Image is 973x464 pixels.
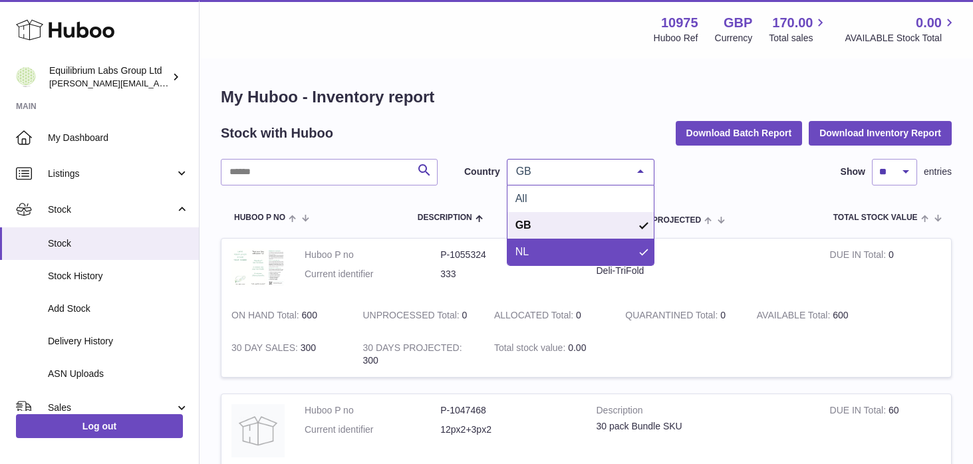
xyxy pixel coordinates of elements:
[661,14,698,32] strong: 10975
[494,342,568,356] strong: Total stock value
[440,404,576,417] dd: P-1047468
[49,78,267,88] span: [PERSON_NAME][EMAIL_ADDRESS][DOMAIN_NAME]
[747,299,878,332] td: 600
[305,249,440,261] dt: Huboo P no
[48,402,175,414] span: Sales
[221,299,352,332] td: 600
[464,166,500,178] label: Country
[221,86,952,108] h1: My Huboo - Inventory report
[49,64,169,90] div: Equilibrium Labs Group Ltd
[440,423,576,436] dd: 12px2+3px2
[221,332,352,377] td: 300
[715,32,753,45] div: Currency
[221,124,333,142] h2: Stock with Huboo
[769,14,828,45] a: 170.00 Total sales
[568,342,586,353] span: 0.00
[494,310,576,324] strong: ALLOCATED Total
[48,203,175,216] span: Stock
[769,32,828,45] span: Total sales
[916,14,942,32] span: 0.00
[809,121,952,145] button: Download Inventory Report
[625,310,720,324] strong: QUARANTINED Total
[597,265,810,277] div: Deli-TriFold
[617,216,701,225] span: 30 DAYS PROJECTED
[845,32,957,45] span: AVAILABLE Stock Total
[841,166,865,178] label: Show
[720,310,726,320] span: 0
[305,404,440,417] dt: Huboo P no
[515,193,527,204] span: All
[16,414,183,438] a: Log out
[757,310,833,324] strong: AVAILABLE Total
[231,404,285,457] img: product image
[772,14,813,32] span: 170.00
[484,299,615,332] td: 0
[16,67,36,87] img: h.woodrow@theliverclinic.com
[48,270,189,283] span: Stock History
[305,268,440,281] dt: Current identifier
[48,168,175,180] span: Listings
[597,420,810,433] div: 30 pack Bundle SKU
[305,423,440,436] dt: Current identifier
[231,310,302,324] strong: ON HAND Total
[654,32,698,45] div: Huboo Ref
[352,332,484,377] td: 300
[418,213,472,222] span: Description
[515,246,529,257] span: NL
[820,239,951,299] td: 0
[440,249,576,261] dd: P-1055324
[597,249,810,265] strong: Description
[48,132,189,144] span: My Dashboard
[924,166,952,178] span: entries
[231,342,301,356] strong: 30 DAY SALES
[833,213,918,222] span: Total stock value
[830,249,889,263] strong: DUE IN Total
[48,302,189,315] span: Add Stock
[440,268,576,281] dd: 333
[676,121,803,145] button: Download Batch Report
[48,237,189,250] span: Stock
[352,299,484,332] td: 0
[362,342,462,356] strong: 30 DAYS PROJECTED
[845,14,957,45] a: 0.00 AVAILABLE Stock Total
[724,14,752,32] strong: GBP
[231,249,285,287] img: product image
[597,404,810,420] strong: Description
[234,213,285,222] span: Huboo P no
[830,405,889,419] strong: DUE IN Total
[48,335,189,348] span: Delivery History
[513,165,627,178] span: GB
[48,368,189,380] span: ASN Uploads
[515,219,531,231] span: GB
[362,310,462,324] strong: UNPROCESSED Total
